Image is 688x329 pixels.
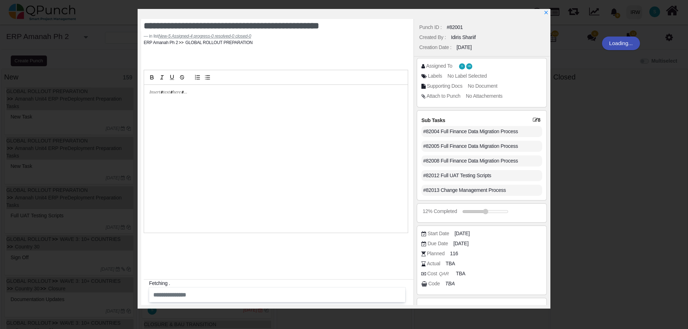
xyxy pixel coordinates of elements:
[427,230,449,237] div: Start Date
[451,34,476,41] div: Idiris Shariif
[427,240,448,247] div: Due Date
[450,250,458,257] span: 116
[447,24,463,31] div: #82001
[421,155,542,166] div: #82008 Full Finance Data Migration Process
[445,281,455,286] i: TBA
[423,208,457,215] div: 12% Completed
[602,37,640,50] div: Loading...
[426,62,452,70] div: Assigned To
[448,73,487,79] span: No Label Selected
[419,44,451,51] div: Creation Date :
[427,250,444,257] div: Planned
[158,34,251,39] cite: Source Title
[437,269,450,278] i: QAR
[421,141,542,152] div: #82005 Full Finance Data Migration Process
[466,93,502,99] span: No Attachements
[459,63,465,69] span: Salman.khan
[453,240,468,247] span: [DATE]
[427,260,440,267] div: Actual
[178,39,253,46] li: GLOBAL ROLLOUT PREPARATION
[421,185,542,196] div: #82013 Change Management Process
[419,34,446,41] div: Created By :
[158,34,251,39] u: New-5 Assigned-4 progress-0 resolved-0 closed-0
[533,117,542,123] span: 8
[421,126,542,137] div: #82004 Full Finance Data Migration Process
[421,117,445,123] span: Sub Tasks
[466,63,472,69] span: Hassan Saleem
[421,170,542,181] div: #82012 Full UAT Testing Scripts
[454,230,469,237] span: [DATE]
[427,82,462,90] div: Supporting Docs
[144,39,178,46] li: ERP Amanah Ph 2
[144,33,408,39] footer: in list
[457,44,472,51] div: [DATE]
[468,83,498,89] span: No Document
[149,280,411,287] div: Fetching
[456,270,465,277] span: TBA
[445,260,455,267] span: TBA
[428,280,440,287] div: Code
[461,65,463,68] span: S
[428,72,442,80] div: Labels
[544,10,549,15] svg: x
[426,92,460,100] div: Attach to Punch
[427,270,450,277] div: Cost
[419,24,442,31] div: Punch ID :
[468,65,471,68] span: HS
